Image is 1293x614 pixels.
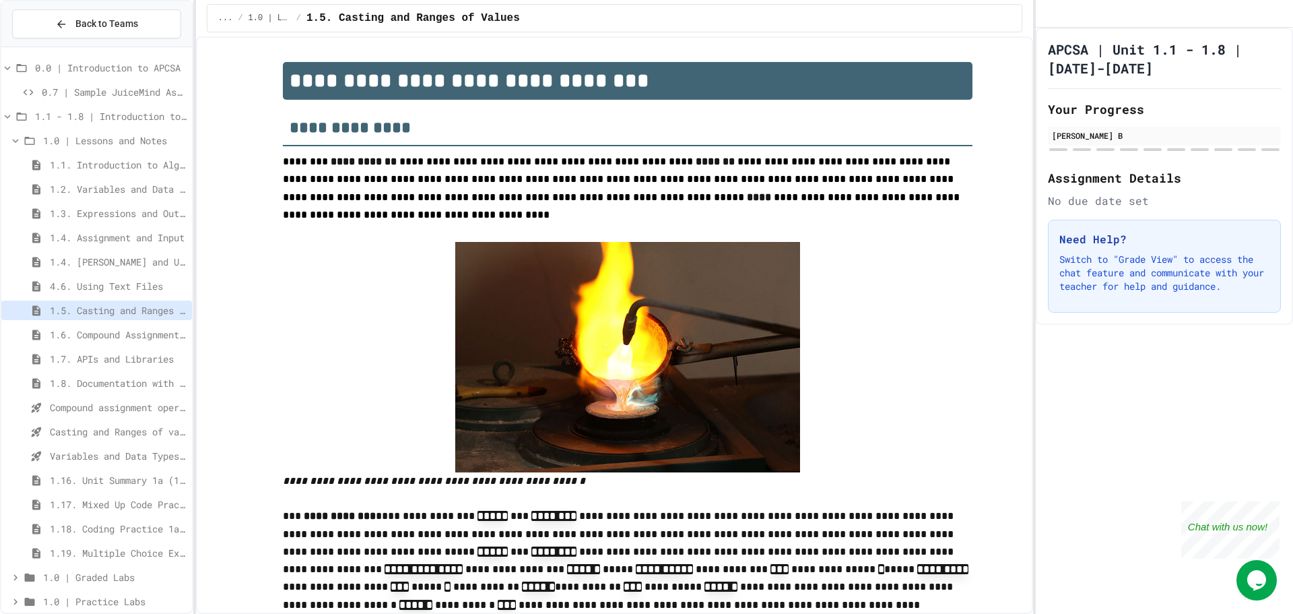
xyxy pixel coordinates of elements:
[43,594,187,609] span: 1.0 | Practice Labs
[50,400,187,415] span: Compound assignment operators - Quiz
[50,473,187,487] span: 1.16. Unit Summary 1a (1.1-1.6)
[1059,231,1269,247] h3: Need Help?
[50,425,187,439] span: Casting and Ranges of variables - Quiz
[50,449,187,463] span: Variables and Data Types - Quiz
[35,61,187,75] span: 0.0 | Introduction to APCSA
[50,279,187,293] span: 4.6. Using Text Files
[42,85,187,99] span: 0.7 | Sample JuiceMind Assignment - [GEOGRAPHIC_DATA]
[218,13,233,24] span: ...
[50,522,187,536] span: 1.18. Coding Practice 1a (1.1-1.6)
[43,133,187,148] span: 1.0 | Lessons and Notes
[43,570,187,584] span: 1.0 | Graded Labs
[1048,40,1281,78] h1: APCSA | Unit 1.1 - 1.8 | [DATE]-[DATE]
[50,255,187,269] span: 1.4. [PERSON_NAME] and User Input
[50,231,187,245] span: 1.4. Assignment and Input
[75,17,138,31] span: Back to Teams
[306,10,520,26] span: 1.5. Casting and Ranges of Values
[296,13,301,24] span: /
[50,158,187,172] span: 1.1. Introduction to Algorithms, Programming, and Compilers
[1048,168,1281,187] h2: Assignment Details
[238,13,242,24] span: /
[248,13,291,24] span: 1.0 | Lessons and Notes
[50,546,187,560] span: 1.19. Multiple Choice Exercises for Unit 1a (1.1-1.6)
[50,206,187,220] span: 1.3. Expressions and Output [New]
[1052,129,1277,142] div: [PERSON_NAME] B
[1236,560,1280,601] iframe: chat widget
[50,303,187,317] span: 1.5. Casting and Ranges of Values
[1048,100,1281,119] h2: Your Progress
[1059,253,1269,293] p: Switch to "Grade View" to access the chat feature and communicate with your teacher for help and ...
[35,109,187,123] span: 1.1 - 1.8 | Introduction to Java
[50,328,187,342] span: 1.6. Compound Assignment Operators
[1181,501,1280,559] iframe: chat widget
[50,376,187,390] span: 1.8. Documentation with Comments and Preconditions
[50,352,187,366] span: 1.7. APIs and Libraries
[50,182,187,196] span: 1.2. Variables and Data Types
[1048,193,1281,209] div: No due date set
[50,497,187,512] span: 1.17. Mixed Up Code Practice 1.1-1.6
[12,9,181,38] button: Back to Teams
